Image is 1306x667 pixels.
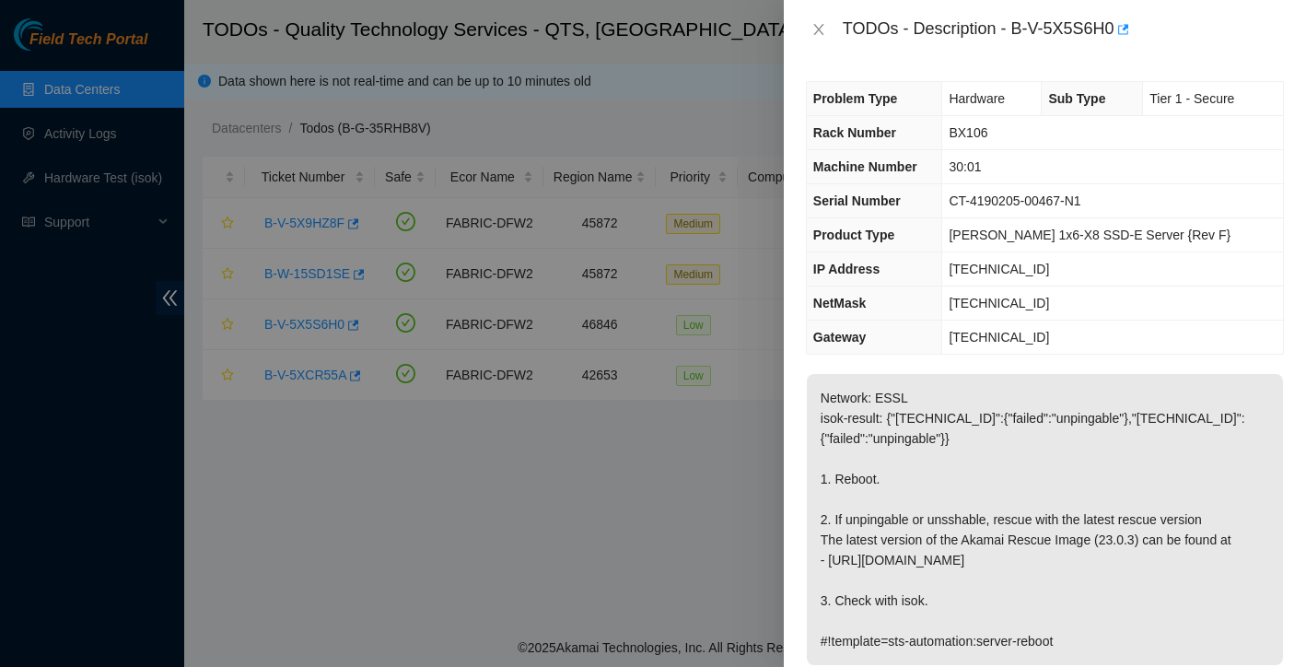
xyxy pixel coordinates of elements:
[806,21,832,39] button: Close
[843,15,1284,44] div: TODOs - Description - B-V-5X5S6H0
[813,296,867,310] span: NetMask
[949,330,1049,345] span: [TECHNICAL_ID]
[813,330,867,345] span: Gateway
[813,159,917,174] span: Machine Number
[949,193,1080,208] span: CT-4190205-00467-N1
[813,193,901,208] span: Serial Number
[813,262,880,276] span: IP Address
[813,228,894,242] span: Product Type
[807,374,1283,665] p: Network: ESSL isok-result: {"[TECHNICAL_ID]":{"failed":"unpingable"},"[TECHNICAL_ID]":{"failed":"...
[1149,91,1234,106] span: Tier 1 - Secure
[1048,91,1105,106] span: Sub Type
[813,125,896,140] span: Rack Number
[949,159,981,174] span: 30:01
[949,296,1049,310] span: [TECHNICAL_ID]
[813,91,898,106] span: Problem Type
[949,125,987,140] span: BX106
[811,22,826,37] span: close
[949,91,1005,106] span: Hardware
[949,228,1230,242] span: [PERSON_NAME] 1x6-X8 SSD-E Server {Rev F}
[949,262,1049,276] span: [TECHNICAL_ID]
